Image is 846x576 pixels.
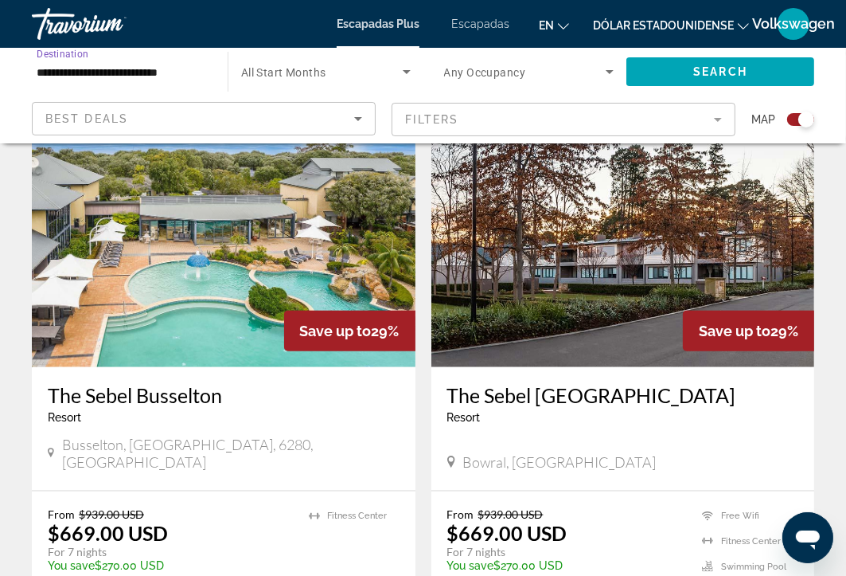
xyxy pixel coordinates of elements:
a: Escapadas Plus [337,18,419,30]
p: $669.00 USD [447,521,567,545]
iframe: Botón para iniciar la ventana de mensajería [782,512,833,563]
span: From [447,507,474,521]
span: Save up to [300,323,372,339]
mat-select: Sort by [45,109,362,128]
span: Bowral, [GEOGRAPHIC_DATA] [463,453,657,471]
button: Filter [392,102,735,137]
span: Free Wifi [721,511,759,521]
span: You save [447,559,494,572]
span: Resort [447,411,481,424]
span: You save [48,559,95,572]
span: $939.00 USD [478,507,544,521]
div: 29% [284,311,415,351]
button: Cambiar moneda [593,14,749,37]
font: Dólar estadounidense [593,19,734,32]
span: All Start Months [241,66,326,79]
font: Volkswagen [752,15,835,32]
p: $669.00 USD [48,521,168,545]
span: Map [751,108,775,131]
font: en [539,19,554,32]
img: ii_bub1.jpg [32,112,415,367]
div: 29% [683,311,814,351]
a: Escapadas [451,18,509,30]
img: ii_gmw1.jpg [431,112,815,367]
span: $939.00 USD [79,507,144,521]
a: The Sebel [GEOGRAPHIC_DATA] [447,383,799,407]
span: Any Occupancy [444,66,526,79]
p: $270.00 USD [447,559,687,572]
span: Resort [48,411,81,424]
span: Busselton, [GEOGRAPHIC_DATA], 6280, [GEOGRAPHIC_DATA] [62,436,399,471]
span: Fitness Center [721,536,781,547]
span: Save up to [699,323,770,339]
p: For 7 nights [447,545,687,559]
span: Fitness Center [328,511,388,521]
button: Menú de usuario [773,7,814,41]
span: Search [693,65,747,78]
a: Travorium [32,3,191,45]
span: Best Deals [45,112,128,125]
span: Destination [37,49,88,60]
span: From [48,507,75,521]
a: The Sebel Busselton [48,383,400,407]
button: Search [626,57,814,86]
button: Cambiar idioma [539,14,569,37]
p: $270.00 USD [48,559,293,572]
p: For 7 nights [48,545,293,559]
span: Swimming Pool [721,562,786,572]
